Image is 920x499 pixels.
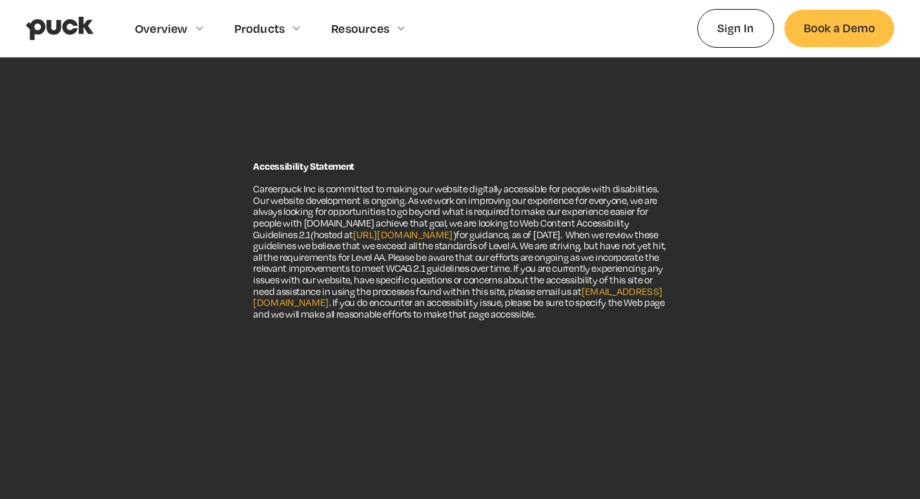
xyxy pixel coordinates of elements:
[253,285,662,309] a: [EMAIL_ADDRESS][DOMAIN_NAME]
[253,159,354,172] strong: Accessibility Statement ‍
[135,21,188,36] div: Overview
[697,9,774,47] a: Sign In
[234,21,285,36] div: Products
[331,21,389,36] div: Resources
[253,161,666,320] div: Careerpuck Inc is committed to making our website digitally accessible for people with disabiliti...
[353,229,453,240] a: [URL][DOMAIN_NAME]
[784,10,894,46] a: Book a Demo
